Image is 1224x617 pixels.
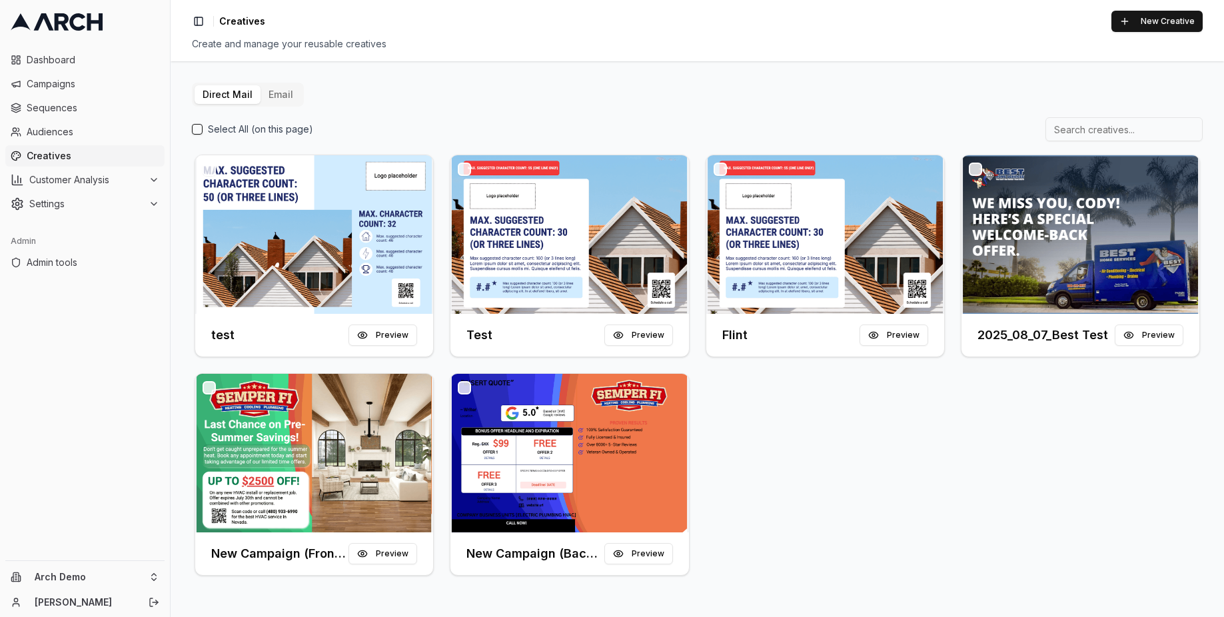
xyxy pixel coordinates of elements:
[450,155,688,314] img: Front creative for Test
[261,85,301,104] button: Email
[195,85,261,104] button: Direct Mail
[27,256,159,269] span: Admin tools
[5,566,165,588] button: Arch Demo
[5,252,165,273] a: Admin tools
[1045,117,1203,141] input: Search creatives...
[5,145,165,167] a: Creatives
[977,326,1108,344] h3: 2025_08_07_Best Test
[860,324,928,346] button: Preview
[5,97,165,119] a: Sequences
[27,101,159,115] span: Sequences
[5,193,165,215] button: Settings
[27,77,159,91] span: Campaigns
[27,53,159,67] span: Dashboard
[5,121,165,143] a: Audiences
[604,543,673,564] button: Preview
[192,37,1203,51] div: Create and manage your reusable creatives
[604,324,673,346] button: Preview
[466,544,604,563] h3: New Campaign (Back) (Copy)
[208,123,313,136] label: Select All (on this page)
[195,155,433,314] img: Front creative for test
[211,544,348,563] h3: New Campaign (Front) (Copy)
[961,155,1199,314] img: Front creative for 2025_08_07_Best Test
[1115,324,1183,346] button: Preview
[145,593,163,612] button: Log out
[5,73,165,95] a: Campaigns
[27,125,159,139] span: Audiences
[219,15,265,28] span: Creatives
[5,169,165,191] button: Customer Analysis
[466,326,492,344] h3: Test
[29,173,143,187] span: Customer Analysis
[219,15,265,28] nav: breadcrumb
[29,197,143,211] span: Settings
[722,326,748,344] h3: Flint
[348,324,417,346] button: Preview
[35,571,143,583] span: Arch Demo
[211,326,235,344] h3: test
[1111,11,1203,32] button: New Creative
[35,596,134,609] a: [PERSON_NAME]
[195,374,433,532] img: Front creative for New Campaign (Front) (Copy)
[5,49,165,71] a: Dashboard
[5,231,165,252] div: Admin
[348,543,417,564] button: Preview
[27,149,159,163] span: Creatives
[706,155,944,314] img: Front creative for Flint
[450,374,688,532] img: Front creative for New Campaign (Back) (Copy)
